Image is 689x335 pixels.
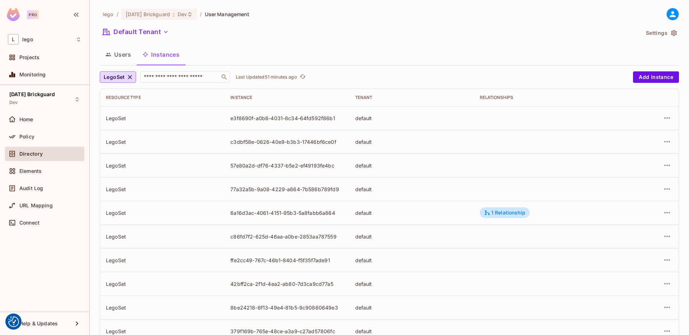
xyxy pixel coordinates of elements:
div: 1 Relationship [484,209,525,216]
div: c86fd7f2-625d-46aa-a0be-2853aa787559 [230,233,343,240]
span: : [173,11,175,17]
div: LegoSet [106,186,219,193]
img: Revisit consent button [8,316,19,327]
div: LegoSet [106,257,219,264]
div: LegoSet [106,162,219,169]
div: LegoSet [106,209,219,216]
div: default [355,280,468,287]
span: Click to refresh data [297,73,307,81]
div: c3dbf58e-0626-40e9-b3b3-17446bf6ce0f [230,138,343,145]
div: LegoSet [106,115,219,122]
span: refresh [300,74,306,81]
span: [DATE] Brickguard [9,91,55,97]
button: Default Tenant [100,26,172,38]
div: Pro [27,10,39,19]
div: default [355,162,468,169]
button: Instances [137,46,185,63]
span: Projects [19,55,39,60]
span: Help & Updates [19,321,58,326]
button: Users [100,46,137,63]
div: default [355,304,468,311]
div: LegoSet [106,233,219,240]
span: [DATE] Brickguard [126,11,170,18]
span: Elements [19,168,42,174]
span: Connect [19,220,39,226]
div: default [355,209,468,216]
span: Workspace: lego [22,37,33,42]
div: LegoSet [106,328,219,335]
div: LegoSet [106,304,219,311]
div: default [355,115,468,122]
div: LegoSet [106,280,219,287]
span: LegoSet [104,73,125,82]
span: the active workspace [103,11,114,18]
div: Resource type [106,95,219,100]
div: 42bff2ca-2f1d-4ea2-ab80-7d3ca9cd77a5 [230,280,343,287]
div: Instance [230,95,343,100]
button: Settings [643,27,679,39]
li: / [200,11,202,18]
span: L [8,34,19,44]
span: Audit Log [19,185,43,191]
div: default [355,138,468,145]
button: refresh [299,73,307,81]
li: / [117,11,118,18]
div: default [355,186,468,193]
span: Dev [9,100,18,105]
span: Monitoring [19,72,46,77]
button: LegoSet [100,71,136,83]
div: 379f169b-765e-48ce-a3a9-c27ad57806fc [230,328,343,335]
div: default [355,257,468,264]
div: 57e80a2d-df76-4337-b5e2-ef49193fe4bc [230,162,343,169]
div: default [355,233,468,240]
div: ffe2cc49-767c-46b1-8404-f5f35f7ade91 [230,257,343,264]
div: default [355,328,468,335]
div: 6a16d3ac-4061-4151-95b3-5a8fabb6a864 [230,209,343,216]
span: Dev [178,11,187,18]
div: LegoSet [106,138,219,145]
p: Last Updated 51 minutes ago [236,74,297,80]
span: Directory [19,151,43,157]
img: SReyMgAAAABJRU5ErkJggg== [7,8,20,21]
div: e3f8690f-a0b8-4031-8c34-64fd592f86b1 [230,115,343,122]
div: 77a32a5b-9a08-4229-a664-7b586b789fd9 [230,186,343,193]
span: Policy [19,134,34,140]
span: Home [19,117,33,122]
span: URL Mapping [19,203,53,208]
span: User Management [205,11,250,18]
div: Relationships [480,95,620,100]
button: Add Instance [633,71,679,83]
div: Tenant [355,95,468,100]
button: Consent Preferences [8,316,19,327]
div: 8be24218-6f13-49e4-81b5-9c90860649e3 [230,304,343,311]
